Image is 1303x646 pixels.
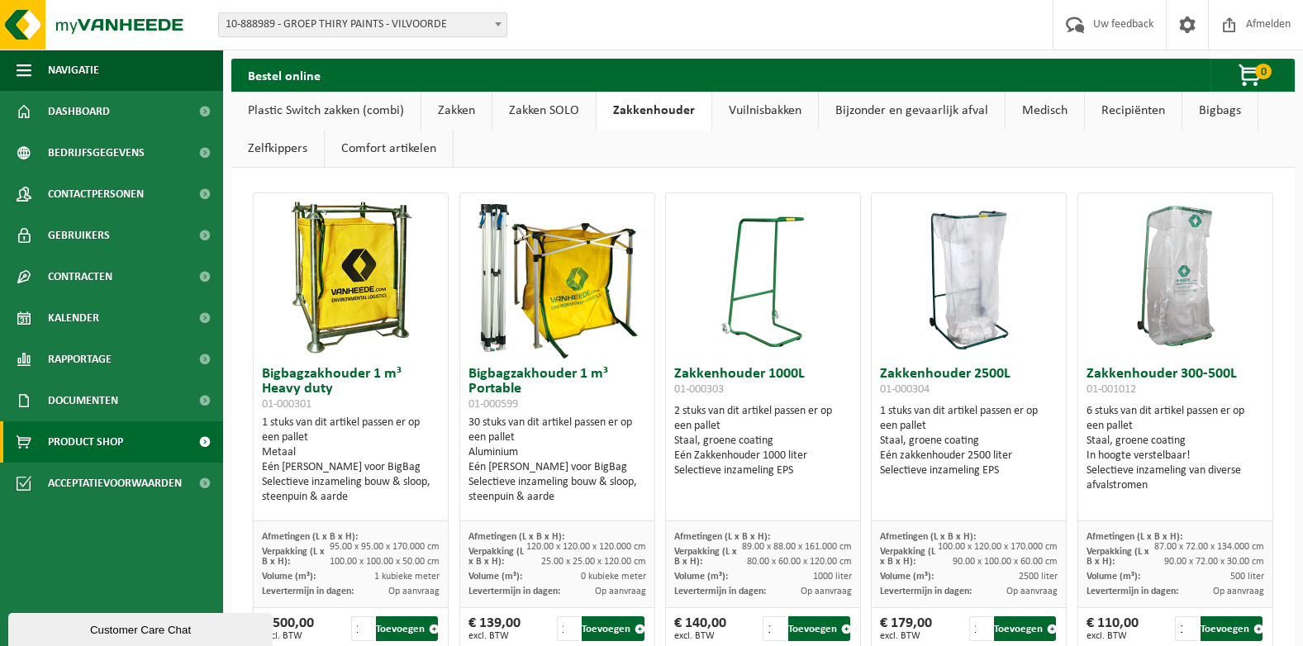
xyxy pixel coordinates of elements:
[880,434,1058,449] div: Staal, groene coating
[421,92,492,130] a: Zakken
[1087,572,1140,582] span: Volume (m³):
[262,475,440,505] div: Selectieve inzameling bouw & sloop, steenpuin & aarde
[788,616,850,641] button: Toevoegen
[674,367,852,400] h3: Zakkenhouder 1000L
[1087,463,1264,493] div: Selectieve inzameling van diverse afvalstromen
[492,92,596,130] a: Zakken SOLO
[1087,631,1139,641] span: excl. BTW
[674,434,852,449] div: Staal, groene coating
[674,587,766,596] span: Levertermijn in dagen:
[8,610,276,646] iframe: chat widget
[468,398,518,411] span: 01-000599
[262,367,440,411] h3: Bigbagzakhouder 1 m³ Heavy duty
[674,383,724,396] span: 01-000303
[468,616,521,641] div: € 139,00
[541,557,646,567] span: 25.00 x 25.00 x 120.00 cm
[880,616,932,641] div: € 179,00
[1087,404,1264,493] div: 6 stuks van dit artikel passen er op een pallet
[526,542,646,552] span: 120.00 x 120.00 x 120.000 cm
[819,92,1005,130] a: Bijzonder en gevaarlijk afval
[48,256,112,297] span: Contracten
[674,532,770,542] span: Afmetingen (L x B x H):
[1006,92,1084,130] a: Medisch
[674,547,737,567] span: Verpakking (L x B x H):
[374,572,440,582] span: 1 kubieke meter
[1087,532,1182,542] span: Afmetingen (L x B x H):
[763,616,786,641] input: 1
[581,572,646,582] span: 0 kubieke meter
[969,616,992,641] input: 1
[376,616,438,641] button: Toevoegen
[595,587,646,596] span: Op aanvraag
[880,383,930,396] span: 01-000304
[1154,542,1264,552] span: 87.00 x 72.00 x 134.000 cm
[1087,449,1264,463] div: In hoogte verstelbaar!
[48,50,99,91] span: Navigatie
[1175,616,1198,641] input: 1
[48,173,144,215] span: Contactpersonen
[330,557,440,567] span: 100.00 x 100.00 x 50.00 cm
[48,297,99,339] span: Kalender
[1182,92,1258,130] a: Bigbags
[388,587,440,596] span: Op aanvraag
[597,92,711,130] a: Zakkenhouder
[880,449,1058,463] div: Eén zakkenhouder 2500 liter
[674,404,852,478] div: 2 stuks van dit artikel passen er op een pallet
[1092,193,1258,359] img: 01-001012
[262,572,316,582] span: Volume (m³):
[880,547,935,567] span: Verpakking (L x B x H):
[231,59,337,91] h2: Bestel online
[721,193,804,359] img: 01-000303
[468,587,560,596] span: Levertermijn in dagen:
[674,463,852,478] div: Selectieve inzameling EPS
[468,532,564,542] span: Afmetingen (L x B x H):
[1164,557,1264,567] span: 90.00 x 72.00 x 30.00 cm
[262,631,314,641] span: excl. BTW
[1087,367,1264,400] h3: Zakkenhouder 300-500L
[1087,434,1264,449] div: Staal, groene coating
[880,631,932,641] span: excl. BTW
[262,616,314,641] div: € 500,00
[468,631,521,641] span: excl. BTW
[674,616,726,641] div: € 140,00
[468,445,646,460] div: Aluminium
[880,404,1058,478] div: 1 stuks van dit artikel passen er op een pallet
[262,398,311,411] span: 01-000301
[801,587,852,596] span: Op aanvraag
[674,449,852,463] div: Eén Zakkenhouder 1000 liter
[48,380,118,421] span: Documenten
[582,616,644,641] button: Toevoegen
[674,572,728,582] span: Volume (m³):
[262,445,440,460] div: Metaal
[747,557,852,567] span: 80.00 x 60.00 x 120.00 cm
[218,12,507,37] span: 10-888989 - GROEP THIRY PAINTS - VILVOORDE
[468,547,524,567] span: Verpakking (L x B x H):
[1213,587,1264,596] span: Op aanvraag
[262,532,358,542] span: Afmetingen (L x B x H):
[928,193,1011,359] img: 01-000304
[1087,383,1136,396] span: 01-001012
[468,572,522,582] span: Volume (m³):
[1201,616,1263,641] button: Toevoegen
[468,416,646,505] div: 30 stuks van dit artikel passen er op een pallet
[468,475,646,505] div: Selectieve inzameling bouw & sloop, steenpuin & aarde
[48,463,182,504] span: Acceptatievoorwaarden
[1087,547,1149,567] span: Verpakking (L x B x H):
[994,616,1056,641] button: Toevoegen
[1230,572,1264,582] span: 500 liter
[351,616,374,641] input: 1
[474,193,640,359] img: 01-000599
[330,542,440,552] span: 95.00 x 95.00 x 170.000 cm
[880,532,976,542] span: Afmetingen (L x B x H):
[880,587,972,596] span: Levertermijn in dagen:
[219,13,506,36] span: 10-888989 - GROEP THIRY PAINTS - VILVOORDE
[262,587,354,596] span: Levertermijn in dagen:
[880,367,1058,400] h3: Zakkenhouder 2500L
[468,367,646,411] h3: Bigbagzakhouder 1 m³ Portable
[674,631,726,641] span: excl. BTW
[48,132,145,173] span: Bedrijfsgegevens
[262,460,440,475] div: Eén [PERSON_NAME] voor BigBag
[269,193,434,359] img: 01-000301
[742,542,852,552] span: 89.00 x 88.00 x 161.000 cm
